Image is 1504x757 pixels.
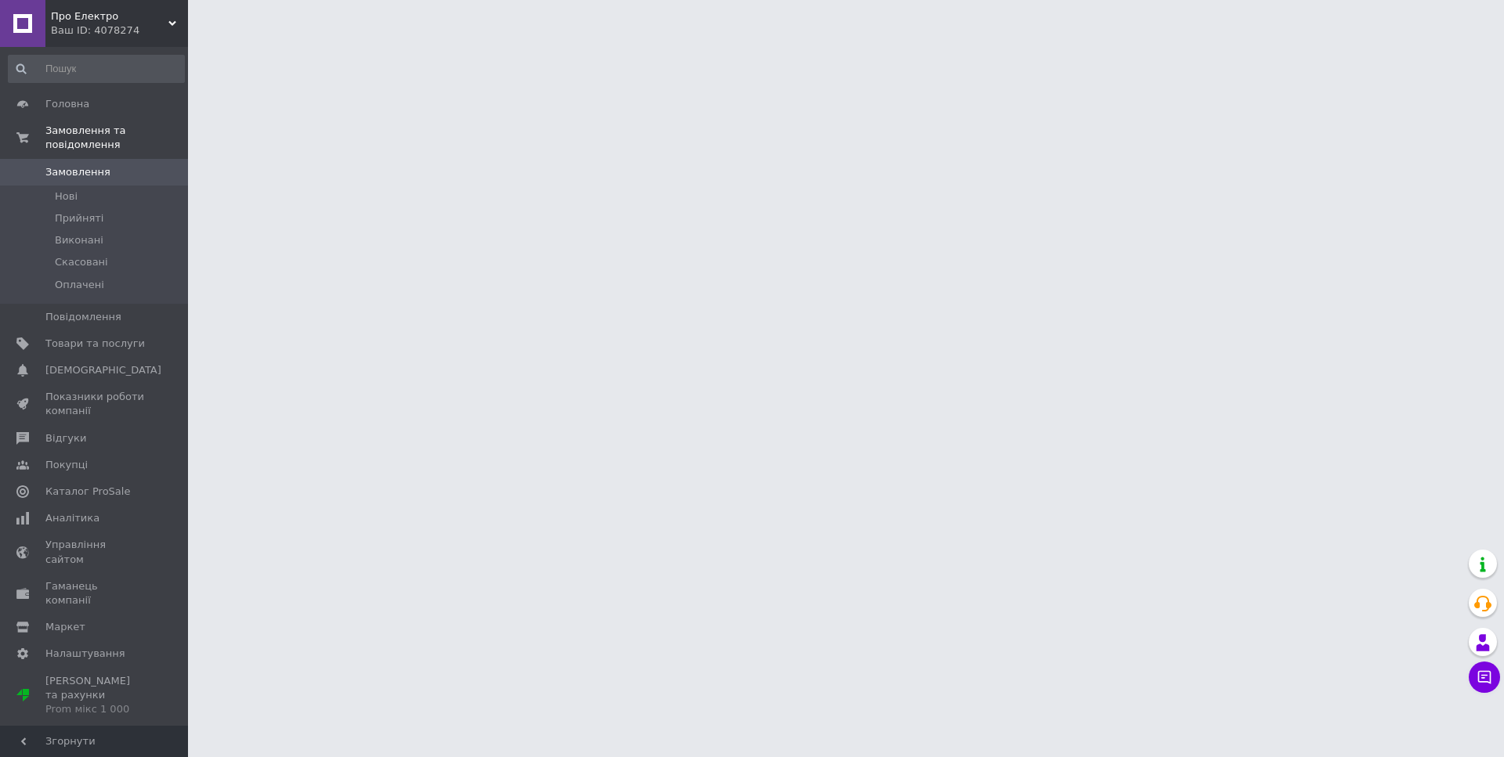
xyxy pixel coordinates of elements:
[1469,661,1500,693] button: Чат з покупцем
[45,431,86,445] span: Відгуки
[45,458,88,472] span: Покупці
[55,189,78,204] span: Нові
[45,124,188,152] span: Замовлення та повідомлення
[55,211,103,225] span: Прийняті
[45,97,89,111] span: Головна
[55,233,103,247] span: Виконані
[51,9,168,23] span: Про Електро
[45,647,125,661] span: Налаштування
[8,55,185,83] input: Пошук
[45,165,110,179] span: Замовлення
[45,579,145,607] span: Гаманець компанії
[55,255,108,269] span: Скасовані
[45,620,85,634] span: Маркет
[45,485,130,499] span: Каталог ProSale
[45,310,121,324] span: Повідомлення
[45,337,145,351] span: Товари та послуги
[51,23,188,38] div: Ваш ID: 4078274
[45,511,99,525] span: Аналітика
[45,538,145,566] span: Управління сайтом
[45,390,145,418] span: Показники роботи компанії
[55,278,104,292] span: Оплачені
[45,674,145,717] span: [PERSON_NAME] та рахунки
[45,702,145,716] div: Prom мікс 1 000
[45,363,161,377] span: [DEMOGRAPHIC_DATA]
